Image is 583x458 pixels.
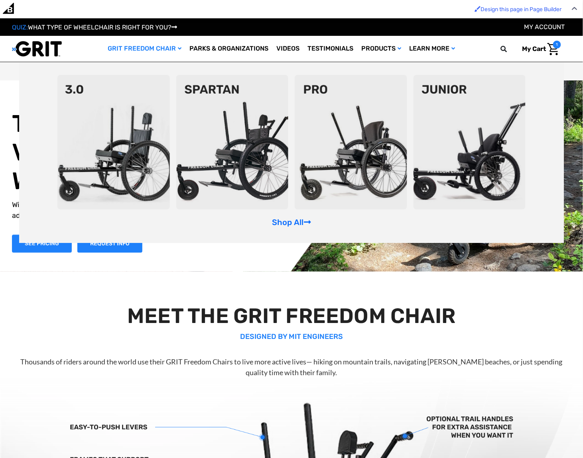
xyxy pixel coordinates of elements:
img: junior-chair.png [414,75,526,209]
img: Cart [548,43,559,55]
p: With the GRIT Freedom Chair, explore the outdoors, get daily exercise, and go on adventures with ... [12,200,293,221]
a: Slide number 1, Request Information [77,235,142,252]
p: Thousands of riders around the world use their GRIT Freedom Chairs to live more active lives— hik... [15,356,569,378]
a: Enabled brush for page builder edit. Design this page in Page Builder [471,2,566,17]
a: Shop Now [12,235,72,252]
a: Learn More [406,36,459,62]
a: Products [358,36,406,62]
a: GRIT Freedom Chair [104,36,186,62]
a: Account [524,23,565,31]
span: Design this page in Page Builder [481,6,562,13]
h1: The World's Most Versatile All-Terrain Wheelchair [12,110,293,196]
img: spartan2.png [176,75,289,209]
img: 3point0.png [57,75,170,209]
span: Phone Number [126,33,169,40]
a: Cart with 1 items [516,41,561,57]
img: pro-chair.png [295,75,407,209]
a: Shop All [272,217,311,227]
span: QUIZ: [12,23,28,31]
p: DESIGNED BY MIT ENGINEERS [15,331,569,342]
input: Search [504,41,516,57]
span: 1 [553,41,561,49]
a: QUIZ:WHAT TYPE OF WHEELCHAIR IS RIGHT FOR YOU? [12,23,177,31]
a: Parks & Organizations [186,36,273,62]
h2: MEET THE GRIT FREEDOM CHAIR [15,303,569,328]
span: My Cart [522,45,546,53]
img: Close Admin Bar [572,7,577,10]
img: GRIT All-Terrain Wheelchair and Mobility Equipment [12,41,62,57]
img: Enabled brush for page builder edit. [475,6,481,12]
a: Testimonials [304,36,358,62]
a: Videos [273,36,304,62]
